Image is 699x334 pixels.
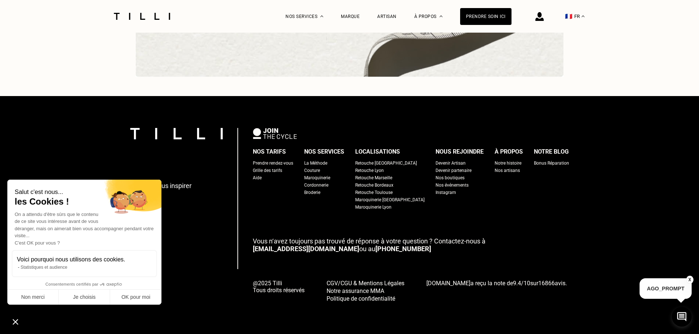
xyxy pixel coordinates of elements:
a: Aide [253,174,262,181]
div: À propos [495,146,523,157]
div: Localisations [355,146,400,157]
img: Menu déroulant à propos [440,15,443,17]
a: Couture [304,167,320,174]
a: Retouche Lyon [355,167,384,174]
p: AGO_PROMPT [640,278,692,299]
a: CGV/CGU & Mentions Légales [327,279,404,287]
a: Devenir Artisan [436,159,466,167]
span: Notre assurance MMA [327,287,384,294]
div: Nos tarifs [253,146,286,157]
a: [EMAIL_ADDRESS][DOMAIN_NAME] [253,245,359,253]
a: Broderie [304,189,320,196]
a: Retouche Marseille [355,174,392,181]
span: / [513,280,530,287]
div: Nos services [304,146,344,157]
span: 🇫🇷 [565,13,572,20]
a: Nos artisans [495,167,520,174]
img: logo Tilli [130,128,223,139]
a: Maroquinerie [GEOGRAPHIC_DATA] [355,196,425,203]
a: Politique de confidentialité [327,294,404,302]
span: [DOMAIN_NAME] [426,280,470,287]
a: Nos événements [436,181,469,189]
img: menu déroulant [582,15,585,17]
a: Devenir partenaire [436,167,472,174]
a: Artisan [377,14,397,19]
span: Tous droits réservés [253,287,305,294]
img: logo Join The Cycle [253,128,297,139]
div: Notre blog [534,146,569,157]
div: Nous rejoindre [436,146,484,157]
span: a reçu la note de sur avis. [426,280,567,287]
span: 16866 [538,280,555,287]
a: Nos boutiques [436,174,465,181]
a: Retouche Bordeaux [355,181,393,189]
img: icône connexion [535,12,544,21]
a: Maroquinerie Lyon [355,203,392,211]
span: 9.4 [513,280,521,287]
a: Prendre rendez-vous [253,159,293,167]
img: Logo du service de couturière Tilli [111,13,173,20]
button: X [686,276,693,284]
a: Bonus Réparation [534,159,569,167]
a: Retouche Toulouse [355,189,393,196]
a: Notre assurance MMA [327,287,404,294]
span: 10 [524,280,530,287]
a: Marque [341,14,360,19]
a: Notre histoire [495,159,521,167]
span: CGV/CGU & Mentions Légales [327,280,404,287]
a: Instagram [436,189,456,196]
a: La Méthode [304,159,327,167]
a: [PHONE_NUMBER] [375,245,431,253]
span: Vous n‘avez toujours pas trouvé de réponse à votre question ? Contactez-nous à [253,237,485,245]
a: Grille des tarifs [253,167,282,174]
a: Retouche [GEOGRAPHIC_DATA] [355,159,417,167]
a: Cordonnerie [304,181,328,189]
a: Maroquinerie [304,174,330,181]
a: Prendre soin ici [460,8,511,25]
img: Menu déroulant [320,15,323,17]
span: Politique de confidentialité [327,295,395,302]
span: @2025 Tilli [253,280,305,287]
p: ou au [253,237,569,253]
